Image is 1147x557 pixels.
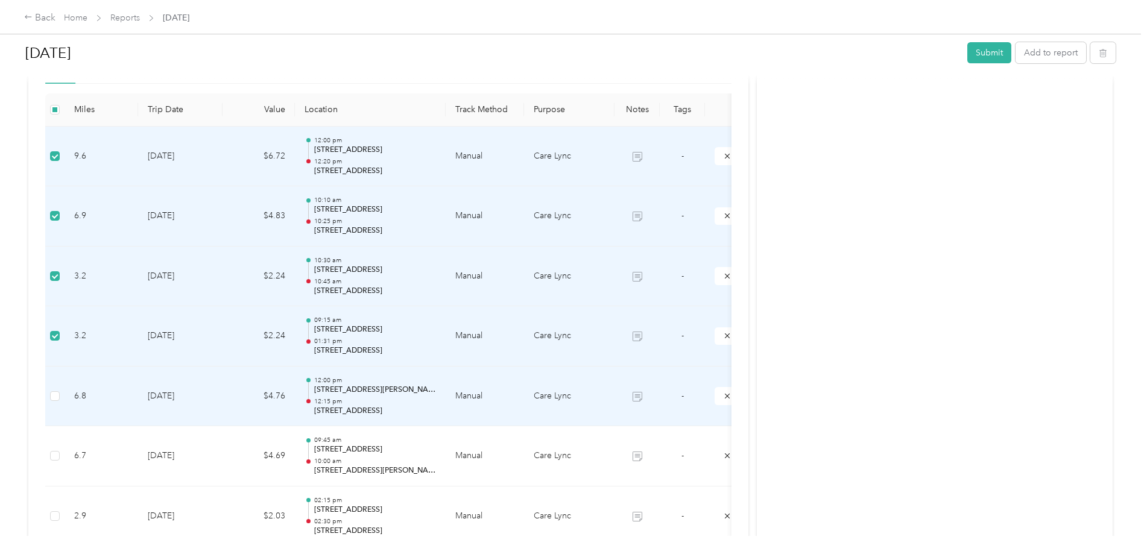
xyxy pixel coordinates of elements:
[314,457,436,465] p: 10:00 am
[65,426,138,486] td: 6.7
[314,204,436,215] p: [STREET_ADDRESS]
[681,151,684,161] span: -
[138,486,223,547] td: [DATE]
[138,247,223,307] td: [DATE]
[223,426,295,486] td: $4.69
[314,496,436,505] p: 02:15 pm
[524,127,615,187] td: Care Lync
[314,376,436,385] p: 12:00 pm
[65,306,138,367] td: 3.2
[314,517,436,526] p: 02:30 pm
[65,186,138,247] td: 6.9
[524,186,615,247] td: Care Lync
[314,397,436,406] p: 12:15 pm
[1016,42,1086,63] button: Add to report
[65,127,138,187] td: 9.6
[163,11,189,24] span: [DATE]
[314,316,436,324] p: 09:15 am
[223,127,295,187] td: $6.72
[223,247,295,307] td: $2.24
[314,166,436,177] p: [STREET_ADDRESS]
[138,306,223,367] td: [DATE]
[660,93,705,127] th: Tags
[446,486,524,547] td: Manual
[524,247,615,307] td: Care Lync
[25,39,959,68] h1: Sep 2025
[64,13,87,23] a: Home
[446,247,524,307] td: Manual
[524,486,615,547] td: Care Lync
[314,145,436,156] p: [STREET_ADDRESS]
[223,486,295,547] td: $2.03
[314,465,436,476] p: [STREET_ADDRESS][PERSON_NAME]
[314,277,436,286] p: 10:45 am
[446,127,524,187] td: Manual
[446,306,524,367] td: Manual
[295,93,446,127] th: Location
[110,13,140,23] a: Reports
[524,426,615,486] td: Care Lync
[524,306,615,367] td: Care Lync
[314,406,436,417] p: [STREET_ADDRESS]
[681,330,684,341] span: -
[314,225,436,236] p: [STREET_ADDRESS]
[446,93,524,127] th: Track Method
[314,385,436,395] p: [STREET_ADDRESS][PERSON_NAME]
[615,93,660,127] th: Notes
[314,324,436,335] p: [STREET_ADDRESS]
[446,426,524,486] td: Manual
[314,345,436,356] p: [STREET_ADDRESS]
[223,367,295,427] td: $4.76
[681,391,684,401] span: -
[681,271,684,281] span: -
[681,511,684,521] span: -
[223,93,295,127] th: Value
[138,367,223,427] td: [DATE]
[967,42,1011,63] button: Submit
[314,265,436,275] p: [STREET_ADDRESS]
[314,136,436,145] p: 12:00 pm
[65,247,138,307] td: 3.2
[138,426,223,486] td: [DATE]
[65,486,138,547] td: 2.9
[524,367,615,427] td: Care Lync
[446,186,524,247] td: Manual
[314,436,436,444] p: 09:45 am
[24,11,55,25] div: Back
[524,93,615,127] th: Purpose
[138,127,223,187] td: [DATE]
[314,286,436,297] p: [STREET_ADDRESS]
[65,93,138,127] th: Miles
[314,444,436,455] p: [STREET_ADDRESS]
[138,93,223,127] th: Trip Date
[223,186,295,247] td: $4.83
[65,367,138,427] td: 6.8
[314,157,436,166] p: 12:20 pm
[1079,489,1147,557] iframe: Everlance-gr Chat Button Frame
[138,186,223,247] td: [DATE]
[314,217,436,225] p: 10:25 pm
[681,450,684,461] span: -
[681,210,684,221] span: -
[223,306,295,367] td: $2.24
[314,505,436,515] p: [STREET_ADDRESS]
[446,367,524,427] td: Manual
[314,196,436,204] p: 10:10 am
[314,337,436,345] p: 01:31 pm
[314,526,436,537] p: [STREET_ADDRESS]
[314,256,436,265] p: 10:30 am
